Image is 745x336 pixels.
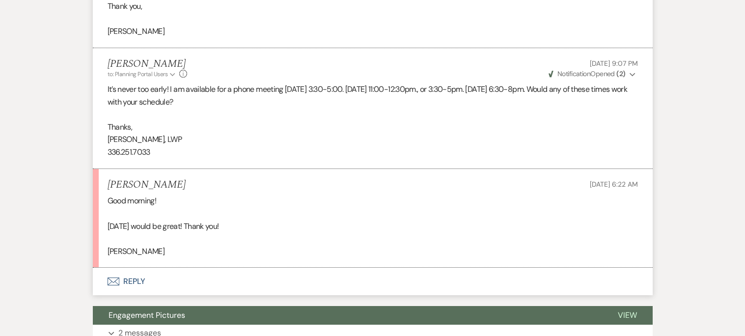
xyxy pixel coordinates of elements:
[547,69,638,79] button: NotificationOpened (2)
[93,268,653,295] button: Reply
[590,59,637,68] span: [DATE] 9:07 PM
[590,180,637,189] span: [DATE] 6:22 AM
[108,220,638,233] p: [DATE] would be great! Thank you!
[108,83,638,108] p: It’s never too early! I am available for a phone meeting [DATE] 3:30-5:00. [DATE] 11:00-12:30pm.,...
[108,58,188,70] h5: [PERSON_NAME]
[108,146,638,159] p: 336.251.7033
[616,69,625,78] strong: ( 2 )
[108,195,638,207] p: Good morning!
[549,69,626,78] span: Opened
[93,306,602,325] button: Engagement Pictures
[109,310,185,320] span: Engagement Pictures
[108,25,638,38] p: [PERSON_NAME]
[108,133,638,146] p: [PERSON_NAME], LWP
[618,310,637,320] span: View
[108,179,186,191] h5: [PERSON_NAME]
[557,69,590,78] span: Notification
[108,121,638,134] p: Thanks,
[108,245,638,258] p: [PERSON_NAME]
[602,306,653,325] button: View
[108,70,177,79] button: to: Planning Portal Users
[108,70,168,78] span: to: Planning Portal Users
